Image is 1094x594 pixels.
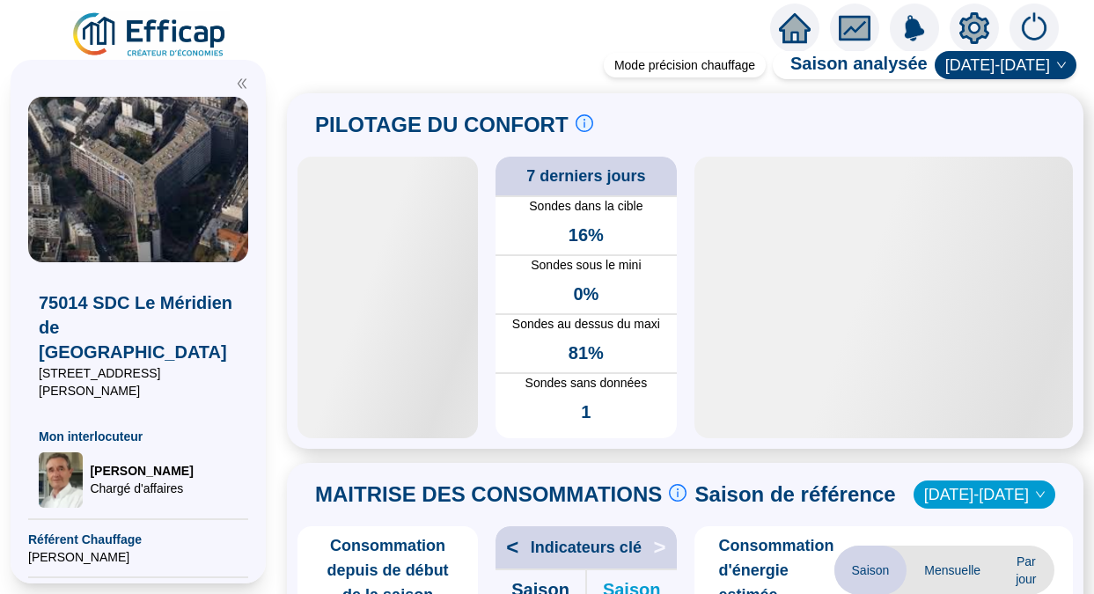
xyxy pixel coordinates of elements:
span: home [779,12,811,44]
span: Saison de référence [695,480,896,509]
span: double-left [236,77,248,90]
span: Sondes sous le mini [496,256,676,275]
span: 0% [573,282,598,306]
img: alerts [890,4,939,53]
span: fund [839,12,870,44]
span: Mon interlocuteur [39,428,238,445]
span: Chargé d'affaires [90,480,193,497]
span: 1 [581,400,591,424]
span: setting [958,12,990,44]
span: 2024-2025 [945,52,1066,78]
span: Sondes dans la cible [496,197,676,216]
span: < [496,533,518,561]
span: info-circle [669,484,687,502]
span: info-circle [576,114,593,132]
span: down [1056,60,1067,70]
span: [PERSON_NAME] [90,462,193,480]
span: 2016-2017 [924,481,1045,508]
img: efficap energie logo [70,11,230,60]
span: PILOTAGE DU CONFORT [315,111,569,139]
span: 16% [569,223,604,247]
span: Référent Chauffage [28,531,248,548]
span: > [653,533,676,561]
span: Saison analysée [773,51,928,79]
span: 7 derniers jours [526,164,645,188]
span: down [1035,489,1046,500]
span: [STREET_ADDRESS][PERSON_NAME] [39,364,238,400]
span: 81% [569,341,604,365]
span: Sondes sans données [496,374,676,392]
span: Indicateurs clé [531,535,642,560]
div: Mode précision chauffage [604,53,766,77]
span: 75014 SDC Le Méridien de [GEOGRAPHIC_DATA] [39,290,238,364]
img: Chargé d'affaires [39,452,83,509]
span: MAITRISE DES CONSOMMATIONS [315,480,662,509]
span: [PERSON_NAME] [28,548,248,566]
span: Sondes au dessus du maxi [496,315,676,334]
img: alerts [1010,4,1059,53]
